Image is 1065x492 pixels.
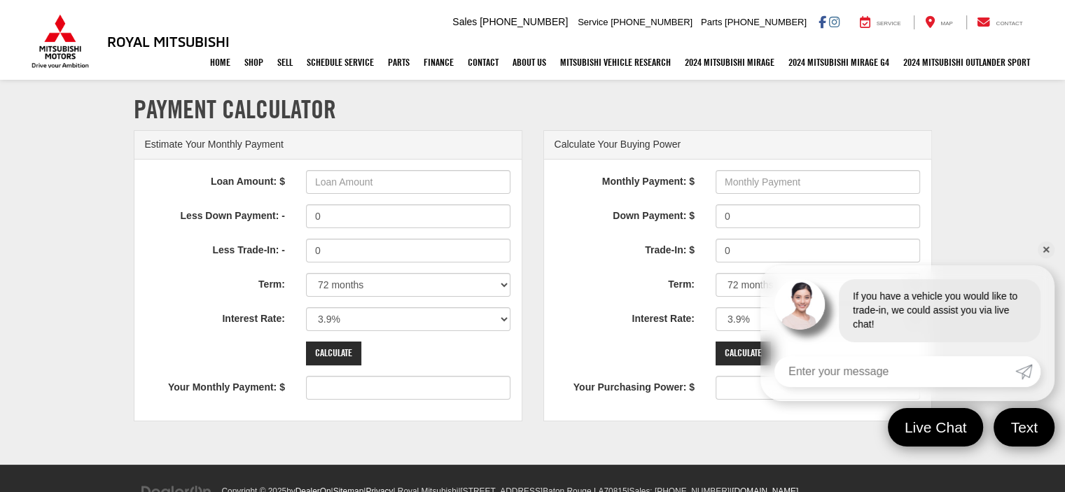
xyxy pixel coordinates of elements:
[966,15,1033,29] a: Contact
[678,45,781,80] a: 2024 Mitsubishi Mirage
[994,408,1054,447] a: Text
[203,45,237,80] a: Home
[134,376,295,395] label: Your Monthly Payment: $
[29,14,92,69] img: Mitsubishi
[544,376,705,395] label: Your Purchasing Power: $
[725,17,807,27] span: [PHONE_NUMBER]
[716,342,771,365] input: Calculate
[914,15,963,29] a: Map
[134,95,932,123] h1: Payment Calculator
[544,131,931,160] div: Calculate Your Buying Power
[839,279,1040,342] div: If you have a vehicle you would like to trade-in, we could assist you via live chat!
[544,239,705,258] label: Trade-In: $
[544,170,705,189] label: Monthly Payment: $
[381,45,417,80] a: Parts: Opens in a new tab
[107,34,230,49] h3: Royal Mitsubishi
[849,15,912,29] a: Service
[306,342,361,365] input: Calculate
[134,307,295,326] label: Interest Rate:
[544,273,705,292] label: Term:
[553,45,678,80] a: Mitsubishi Vehicle Research
[134,204,295,223] label: Less Down Payment: -
[819,16,826,27] a: Facebook: Click to visit our Facebook page
[781,45,896,80] a: 2024 Mitsubishi Mirage G4
[1003,418,1045,437] span: Text
[716,170,921,194] input: Monthly Payment
[544,307,705,326] label: Interest Rate:
[774,279,825,330] img: Agent profile photo
[774,356,1015,387] input: Enter your message
[578,17,608,27] span: Service
[888,408,984,447] a: Live Chat
[480,16,568,27] span: [PHONE_NUMBER]
[452,16,477,27] span: Sales
[544,204,705,223] label: Down Payment: $
[611,17,692,27] span: [PHONE_NUMBER]
[461,45,506,80] a: Contact
[716,204,921,228] input: Down Payment
[417,45,461,80] a: Finance
[877,20,901,27] span: Service
[134,273,295,292] label: Term:
[506,45,553,80] a: About Us
[898,418,974,437] span: Live Chat
[829,16,840,27] a: Instagram: Click to visit our Instagram page
[896,45,1037,80] a: 2024 Mitsubishi Outlander SPORT
[134,131,522,160] div: Estimate Your Monthly Payment
[996,20,1022,27] span: Contact
[134,239,295,258] label: Less Trade-In: -
[237,45,270,80] a: Shop
[701,17,722,27] span: Parts
[270,45,300,80] a: Sell
[134,170,295,189] label: Loan Amount: $
[1015,356,1040,387] a: Submit
[306,170,511,194] input: Loan Amount
[940,20,952,27] span: Map
[300,45,381,80] a: Schedule Service: Opens in a new tab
